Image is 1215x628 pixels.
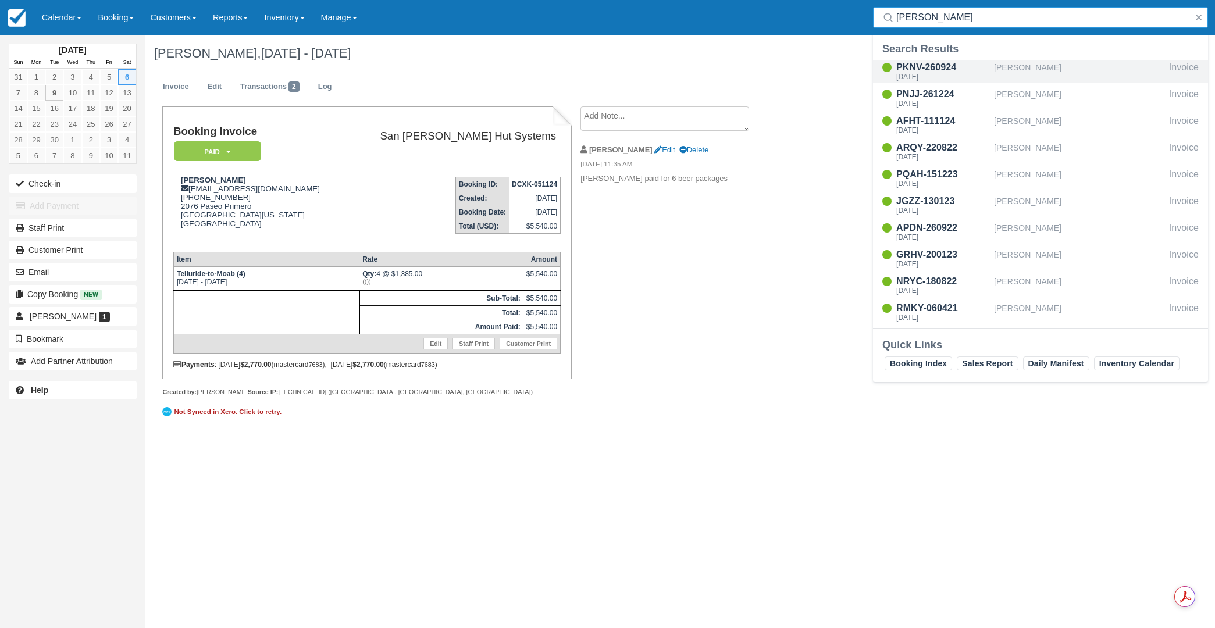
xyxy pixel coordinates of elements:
a: PNJJ-261224[DATE][PERSON_NAME]Invoice [873,87,1208,109]
div: [DATE] [896,127,989,134]
a: 2 [45,69,63,85]
div: [DATE] [896,314,989,321]
th: Item [173,252,359,266]
div: Invoice [1169,141,1199,163]
a: Paid [173,141,257,162]
strong: [PERSON_NAME] [589,145,653,154]
a: 15 [27,101,45,116]
a: 4 [82,69,100,85]
th: Wed [63,56,81,69]
a: 7 [9,85,27,101]
div: Invoice [1169,87,1199,109]
a: 10 [100,148,118,163]
td: $5,540.00 [523,320,561,334]
div: APDN-260922 [896,221,989,235]
td: $5,540.00 [509,219,561,234]
th: Tue [45,56,63,69]
button: Copy Booking New [9,285,137,304]
div: [PERSON_NAME] [994,221,1164,243]
a: [PERSON_NAME] 1 [9,307,137,326]
a: ARQY-220822[DATE][PERSON_NAME]Invoice [873,141,1208,163]
strong: $2,770.00 [240,361,271,369]
a: 17 [63,101,81,116]
th: Sun [9,56,27,69]
a: 5 [100,69,118,85]
a: 25 [82,116,100,132]
a: APDN-260922[DATE][PERSON_NAME]Invoice [873,221,1208,243]
div: [DATE] [896,287,989,294]
div: Invoice [1169,221,1199,243]
td: [DATE] [509,205,561,219]
a: 22 [27,116,45,132]
a: Booking Index [885,356,952,370]
a: Not Synced in Xero. Click to retry. [162,405,284,418]
em: Paid [174,141,261,162]
td: [DATE] [509,191,561,205]
div: [DATE] [896,73,989,80]
span: [DATE] - [DATE] [261,46,351,60]
strong: [DATE] [59,45,86,55]
a: 19 [100,101,118,116]
a: 2 [82,132,100,148]
td: $5,540.00 [523,305,561,320]
div: Invoice [1169,194,1199,216]
th: Fri [100,56,118,69]
div: [PERSON_NAME] [994,248,1164,270]
div: [PERSON_NAME] [994,301,1164,323]
td: 4 @ $1,385.00 [359,266,523,290]
th: Rate [359,252,523,266]
a: Edit [654,145,675,154]
div: [DATE] [896,154,989,160]
strong: Created by: [162,388,197,395]
a: 9 [45,85,63,101]
a: Sales Report [957,356,1018,370]
a: GRHV-200123[DATE][PERSON_NAME]Invoice [873,248,1208,270]
strong: [PERSON_NAME] [181,176,246,184]
a: Inventory Calendar [1094,356,1180,370]
div: Search Results [882,42,1199,56]
div: [DATE] [896,261,989,267]
strong: DCXK-051124 [512,180,557,188]
div: [PERSON_NAME] [994,87,1164,109]
th: Sub-Total: [359,291,523,305]
a: Customer Print [9,241,137,259]
a: Edit [423,338,448,349]
a: 7 [45,148,63,163]
div: [DATE] [896,100,989,107]
div: [PERSON_NAME] [994,114,1164,136]
a: Daily Manifest [1023,356,1089,370]
div: Quick Links [882,338,1199,352]
p: [PERSON_NAME] paid for 6 beer packages [580,173,776,184]
a: 28 [9,132,27,148]
a: Help [9,381,137,399]
a: 1 [63,132,81,148]
span: New [80,290,102,299]
div: AFHT-111124 [896,114,989,128]
a: 11 [82,85,100,101]
div: [DATE] [896,207,989,214]
a: Staff Print [452,338,495,349]
span: 2 [288,81,300,92]
strong: Payments [173,361,215,369]
a: NRYC-180822[DATE][PERSON_NAME]Invoice [873,274,1208,297]
td: $5,540.00 [523,291,561,305]
a: 11 [118,148,136,163]
div: Invoice [1169,248,1199,270]
th: Amount [523,252,561,266]
h1: [PERSON_NAME], [154,47,1048,60]
a: 24 [63,116,81,132]
a: 26 [100,116,118,132]
b: Help [31,386,48,395]
img: checkfront-main-nav-mini-logo.png [8,9,26,27]
a: 16 [45,101,63,116]
button: Email [9,263,137,281]
div: [PERSON_NAME] [994,60,1164,83]
a: 12 [100,85,118,101]
a: 1 [27,69,45,85]
a: 4 [118,132,136,148]
a: 13 [118,85,136,101]
a: 8 [63,148,81,163]
a: 23 [45,116,63,132]
div: [PERSON_NAME] [TECHNICAL_ID] ([GEOGRAPHIC_DATA], [GEOGRAPHIC_DATA], [GEOGRAPHIC_DATA]) [162,388,571,397]
a: Delete [679,145,708,154]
